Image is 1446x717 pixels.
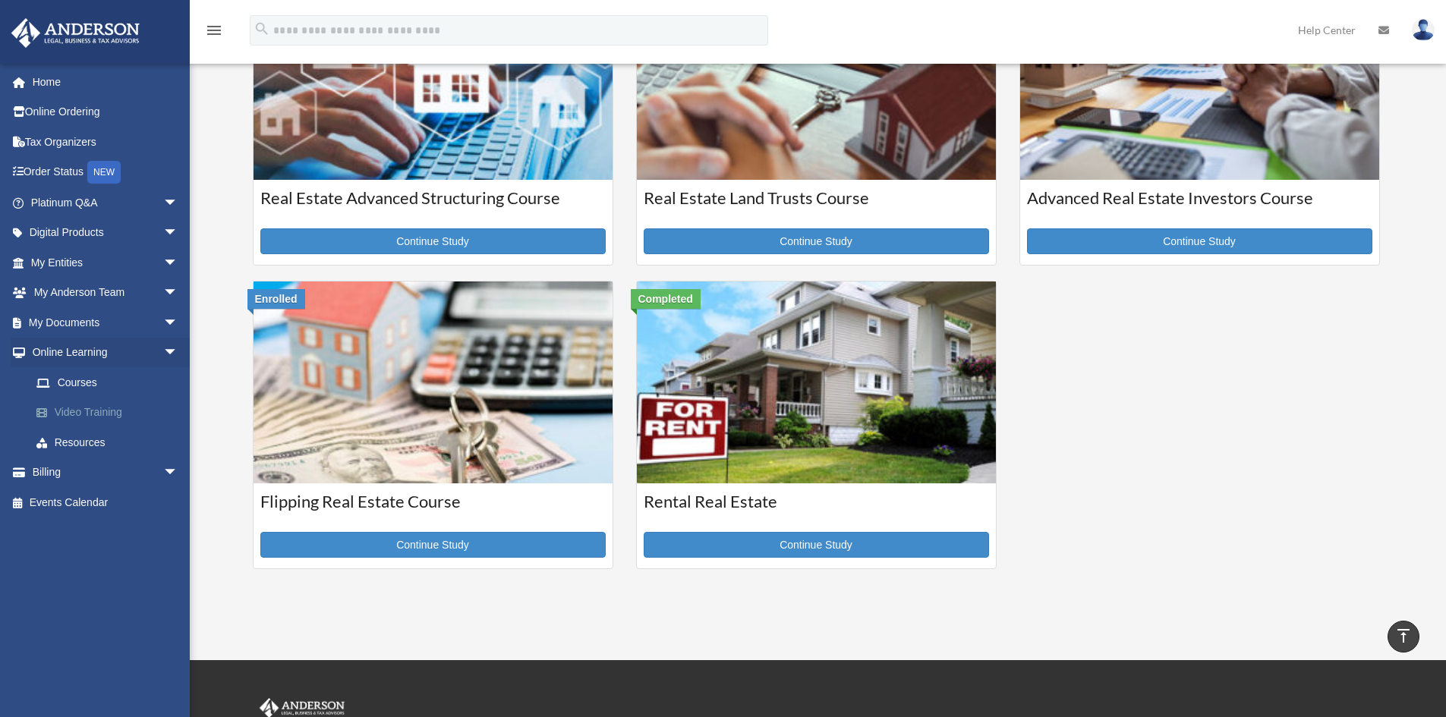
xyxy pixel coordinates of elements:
[260,532,606,558] a: Continue Study
[21,367,194,398] a: Courses
[11,97,201,127] a: Online Ordering
[260,228,606,254] a: Continue Study
[163,338,194,369] span: arrow_drop_down
[644,490,989,528] h3: Rental Real Estate
[254,20,270,37] i: search
[644,228,989,254] a: Continue Study
[163,218,194,249] span: arrow_drop_down
[260,490,606,528] h3: Flipping Real Estate Course
[1027,187,1372,225] h3: Advanced Real Estate Investors Course
[11,187,201,218] a: Platinum Q&Aarrow_drop_down
[644,187,989,225] h3: Real Estate Land Trusts Course
[11,458,201,488] a: Billingarrow_drop_down
[11,278,201,308] a: My Anderson Teamarrow_drop_down
[163,247,194,278] span: arrow_drop_down
[631,289,701,309] div: Completed
[7,18,144,48] img: Anderson Advisors Platinum Portal
[11,157,201,188] a: Order StatusNEW
[205,27,223,39] a: menu
[163,278,194,309] span: arrow_drop_down
[11,127,201,157] a: Tax Organizers
[11,67,201,97] a: Home
[247,289,305,309] div: Enrolled
[205,21,223,39] i: menu
[21,398,201,428] a: Video Training
[11,218,201,248] a: Digital Productsarrow_drop_down
[87,161,121,184] div: NEW
[1412,19,1435,41] img: User Pic
[1027,228,1372,254] a: Continue Study
[11,487,201,517] a: Events Calendar
[163,458,194,489] span: arrow_drop_down
[11,307,201,338] a: My Documentsarrow_drop_down
[163,307,194,338] span: arrow_drop_down
[11,247,201,278] a: My Entitiesarrow_drop_down
[163,187,194,219] span: arrow_drop_down
[1388,621,1419,653] a: vertical_align_top
[644,532,989,558] a: Continue Study
[1394,627,1413,645] i: vertical_align_top
[260,187,606,225] h3: Real Estate Advanced Structuring Course
[21,427,201,458] a: Resources
[11,338,201,368] a: Online Learningarrow_drop_down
